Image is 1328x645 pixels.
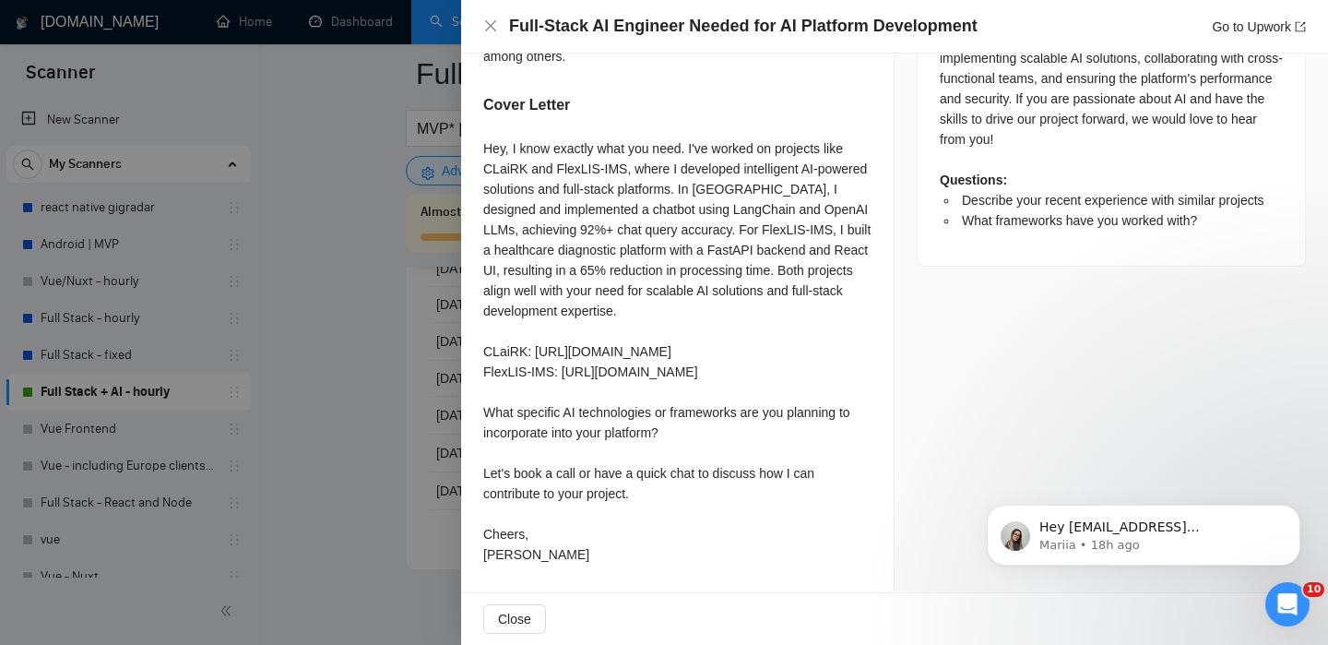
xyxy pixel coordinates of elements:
iframe: Intercom notifications message [959,466,1328,595]
button: Close [483,18,498,34]
div: Hey, I know exactly what you need. I've worked on projects like CLaiRK and FlexLIS-IMS, where I d... [483,138,871,565]
span: Close [498,609,531,629]
strong: Questions: [940,173,1007,187]
span: export [1295,21,1306,32]
a: Go to Upworkexport [1212,19,1306,34]
h4: Full-Stack AI Engineer Needed for AI Platform Development [509,15,978,38]
button: Close [483,604,546,634]
span: What frameworks have you worked with? [962,213,1197,228]
span: close [483,18,498,33]
span: Describe your recent experience with similar projects [962,193,1264,208]
span: 10 [1303,582,1324,597]
h5: Cover Letter [483,94,570,116]
iframe: Intercom live chat [1265,582,1310,627]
